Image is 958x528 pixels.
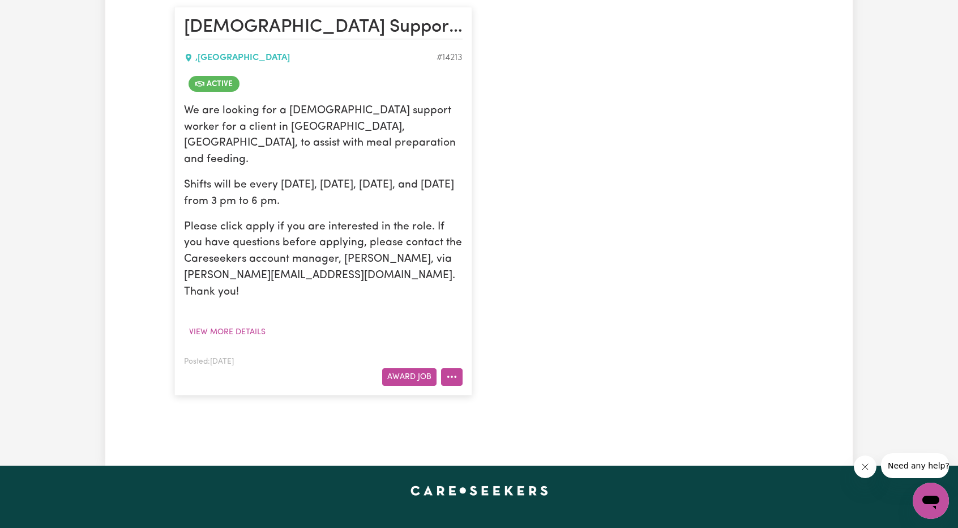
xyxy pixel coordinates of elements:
span: Job is active [189,76,239,92]
p: Please click apply if you are interested in the role. If you have questions before applying, plea... [184,219,463,301]
button: Award Job [382,368,437,386]
iframe: Message from company [881,453,949,478]
iframe: Button to launch messaging window [913,483,949,519]
p: We are looking for a [DEMOGRAPHIC_DATA] support worker for a client in [GEOGRAPHIC_DATA], [GEOGRA... [184,103,463,168]
a: Careseekers home page [410,486,548,495]
div: Job ID #14213 [437,51,463,65]
h2: Female Support Worker Needed 4 Days A Week In Baulkham Hills, NSW [184,16,463,39]
p: Shifts will be every [DATE], [DATE], [DATE], and [DATE] from 3 pm to 6 pm. [184,177,463,210]
iframe: Close message [854,455,876,478]
div: , [GEOGRAPHIC_DATA] [184,51,437,65]
button: More options [441,368,463,386]
span: Need any help? [7,8,69,17]
span: Posted: [DATE] [184,358,234,365]
button: View more details [184,323,271,341]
